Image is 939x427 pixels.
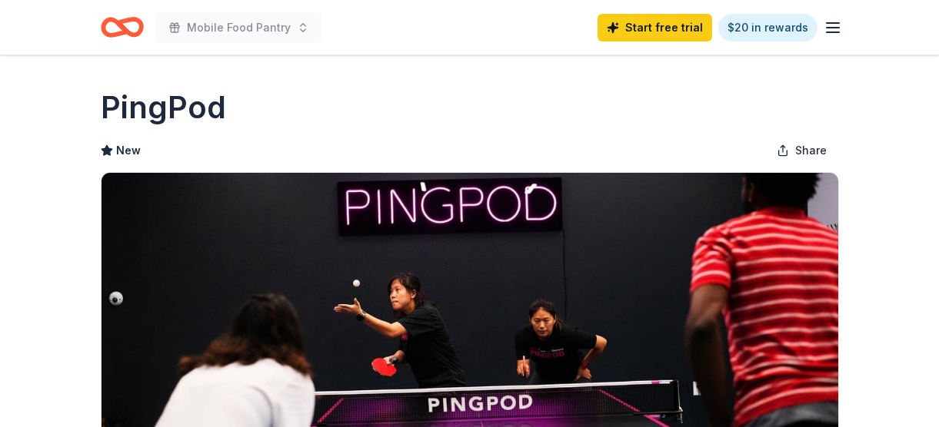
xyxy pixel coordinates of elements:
[116,141,141,160] span: New
[718,14,817,41] a: $20 in rewards
[101,86,226,129] h1: PingPod
[598,14,712,41] a: Start free trial
[187,18,291,37] span: Mobile Food Pantry
[764,135,839,166] button: Share
[156,12,321,43] button: Mobile Food Pantry
[101,9,144,45] a: Home
[795,141,827,160] span: Share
